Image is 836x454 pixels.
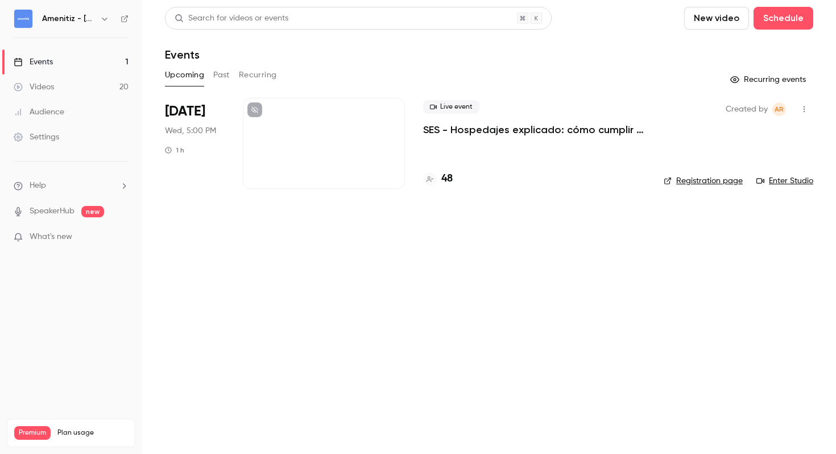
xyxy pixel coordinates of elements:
[664,175,743,187] a: Registration page
[441,171,453,187] h4: 48
[754,7,813,30] button: Schedule
[175,13,288,24] div: Search for videos or events
[165,66,204,84] button: Upcoming
[14,131,59,143] div: Settings
[684,7,749,30] button: New video
[423,171,453,187] a: 48
[30,231,72,243] span: What's new
[14,106,64,118] div: Audience
[165,48,200,61] h1: Events
[57,428,128,438] span: Plan usage
[165,98,225,189] div: Sep 10 Wed, 5:00 PM (Europe/Madrid)
[213,66,230,84] button: Past
[14,10,32,28] img: Amenitiz - España 🇪🇸
[239,66,277,84] button: Recurring
[165,146,184,155] div: 1 h
[725,71,813,89] button: Recurring events
[726,102,768,116] span: Created by
[756,175,813,187] a: Enter Studio
[775,102,784,116] span: AR
[423,100,479,114] span: Live event
[14,426,51,440] span: Premium
[772,102,786,116] span: Alessia Riolo
[165,102,205,121] span: [DATE]
[14,81,54,93] div: Videos
[14,56,53,68] div: Events
[30,205,75,217] a: SpeakerHub
[81,206,104,217] span: new
[115,232,129,242] iframe: Noticeable Trigger
[30,180,46,192] span: Help
[423,123,645,137] a: SES - Hospedajes explicado: cómo cumplir con el envio de datos en 2025
[165,125,216,137] span: Wed, 5:00 PM
[14,180,129,192] li: help-dropdown-opener
[42,13,96,24] h6: Amenitiz - [GEOGRAPHIC_DATA] 🇪🇸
